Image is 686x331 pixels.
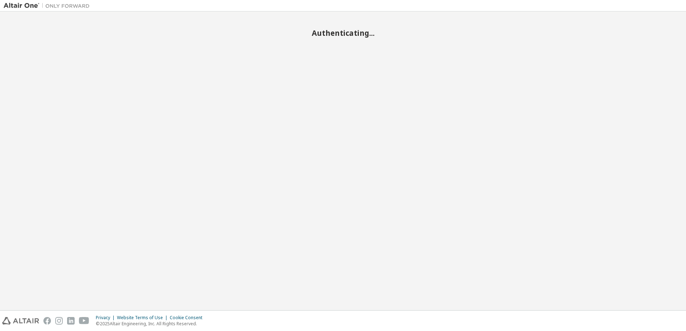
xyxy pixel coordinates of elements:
[170,315,207,321] div: Cookie Consent
[96,321,207,327] p: © 2025 Altair Engineering, Inc. All Rights Reserved.
[96,315,117,321] div: Privacy
[79,317,89,325] img: youtube.svg
[43,317,51,325] img: facebook.svg
[117,315,170,321] div: Website Terms of Use
[4,2,93,9] img: Altair One
[4,28,682,38] h2: Authenticating...
[2,317,39,325] img: altair_logo.svg
[55,317,63,325] img: instagram.svg
[67,317,75,325] img: linkedin.svg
